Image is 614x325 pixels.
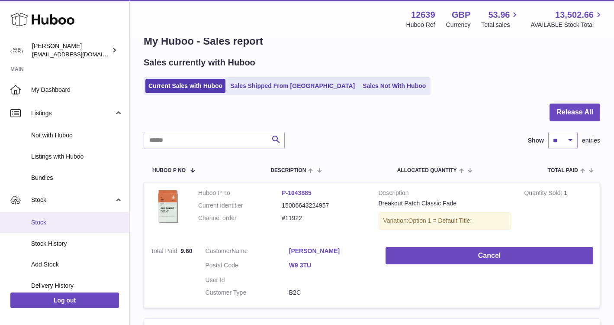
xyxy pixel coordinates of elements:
[524,189,564,198] strong: Quantity Sold
[31,260,123,269] span: Add Stock
[548,168,578,173] span: Total paid
[227,79,358,93] a: Sales Shipped From [GEOGRAPHIC_DATA]
[32,42,110,58] div: [PERSON_NAME]
[152,168,186,173] span: Huboo P no
[31,240,123,248] span: Stock History
[206,247,289,257] dt: Name
[518,182,600,240] td: 1
[488,9,510,21] span: 53.96
[481,21,520,29] span: Total sales
[386,247,593,265] button: Cancel
[282,201,365,210] dd: 15006643224957
[206,261,289,272] dt: Postal Code
[151,189,185,225] img: 126391747644359.png
[31,131,123,140] span: Not with Huboo
[555,9,594,21] span: 13,502.66
[145,79,225,93] a: Current Sales with Huboo
[446,21,471,29] div: Currency
[289,261,373,270] a: W9 3TU
[32,51,127,58] span: [EMAIL_ADDRESS][DOMAIN_NAME]
[151,247,180,257] strong: Total Paid
[31,86,123,94] span: My Dashboard
[452,9,470,21] strong: GBP
[198,189,282,197] dt: Huboo P no
[10,44,23,57] img: admin@skinchoice.com
[206,276,289,284] dt: User Id
[379,189,511,199] strong: Description
[481,9,520,29] a: 53.96 Total sales
[379,199,511,208] div: Breakout Patch Classic Fade
[198,214,282,222] dt: Channel order
[31,218,123,227] span: Stock
[31,153,123,161] span: Listings with Huboo
[31,109,114,117] span: Listings
[198,201,282,210] dt: Current identifier
[180,247,192,254] span: 9.60
[289,247,373,255] a: [PERSON_NAME]
[379,212,511,230] div: Variation:
[530,9,604,29] a: 13,502.66 AVAILABLE Stock Total
[282,189,312,196] a: P-1043885
[408,217,472,224] span: Option 1 = Default Title;
[582,136,600,145] span: entries
[528,136,544,145] label: Show
[144,34,600,48] h1: My Huboo - Sales report
[289,289,373,297] dd: B2C
[270,168,306,173] span: Description
[550,104,600,121] button: Release All
[411,9,435,21] strong: 12639
[31,174,123,182] span: Bundles
[406,21,435,29] div: Huboo Ref
[31,196,114,204] span: Stock
[31,282,123,290] span: Delivery History
[397,168,457,173] span: ALLOCATED Quantity
[10,292,119,308] a: Log out
[530,21,604,29] span: AVAILABLE Stock Total
[144,57,255,68] h2: Sales currently with Huboo
[206,247,232,254] span: Customer
[206,289,289,297] dt: Customer Type
[360,79,429,93] a: Sales Not With Huboo
[282,214,365,222] dd: #11922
